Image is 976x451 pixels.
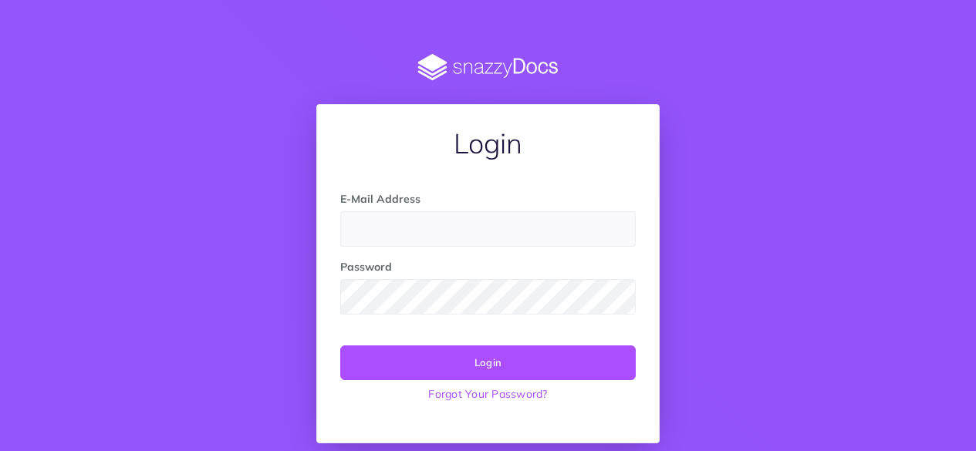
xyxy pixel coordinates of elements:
button: Login [340,345,636,379]
img: SnazzyDocs Logo [316,54,660,81]
label: E-Mail Address [340,190,420,207]
a: Forgot Your Password? [340,380,636,408]
h1: Login [340,128,636,159]
label: Password [340,258,392,275]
